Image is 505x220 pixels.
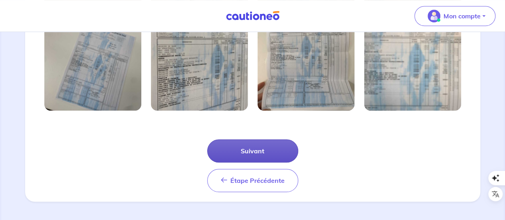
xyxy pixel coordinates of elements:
button: Suivant [207,139,298,163]
span: Étape Précédente [230,176,285,184]
p: Mon compte [444,11,481,21]
img: illu_account_valid_menu.svg [428,10,440,22]
button: Étape Précédente [207,169,298,192]
button: illu_account_valid_menu.svgMon compte [414,6,495,26]
img: Cautioneo [223,11,283,21]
